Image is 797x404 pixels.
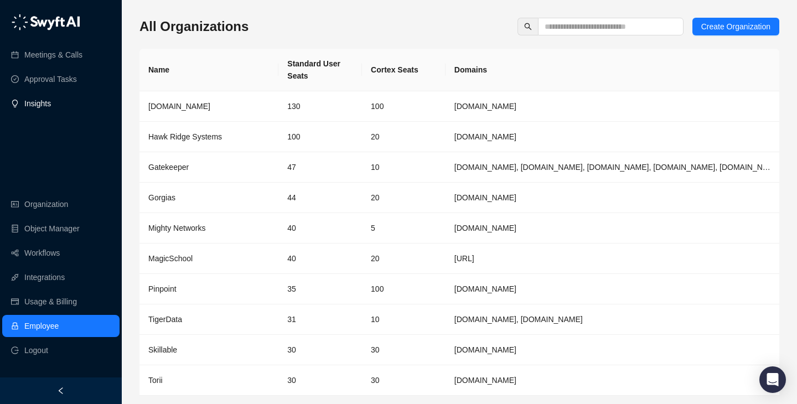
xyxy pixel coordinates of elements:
td: 100 [362,91,446,122]
a: Object Manager [24,217,80,240]
th: Domains [446,49,779,91]
td: 47 [278,152,362,183]
td: timescale.com, tigerdata.com [446,304,779,335]
h3: All Organizations [139,18,249,35]
button: Create Organization [692,18,779,35]
td: 44 [278,183,362,213]
span: [DOMAIN_NAME] [148,102,210,111]
td: pinpointhq.com [446,274,779,304]
td: 130 [278,91,362,122]
a: Workflows [24,242,60,264]
img: logo-05li4sbe.png [11,14,80,30]
td: gatekeeperhq.com, gatekeeperhq.io, gatekeeper.io, gatekeepervclm.com, gatekeeperhq.co, trygatekee... [446,152,779,183]
a: Integrations [24,266,65,288]
span: MagicSchool [148,254,193,263]
td: 31 [278,304,362,335]
span: Skillable [148,345,177,354]
td: synthesia.io [446,91,779,122]
span: Hawk Ridge Systems [148,132,222,141]
span: TigerData [148,315,182,324]
span: Pinpoint [148,284,177,293]
td: magicschool.ai [446,244,779,274]
th: Name [139,49,278,91]
td: 40 [278,244,362,274]
td: skillable.com [446,335,779,365]
span: Gorgias [148,193,175,202]
span: Logout [24,339,48,361]
td: 30 [362,365,446,396]
td: 40 [278,213,362,244]
span: Gatekeeper [148,163,189,172]
th: Cortex Seats [362,49,446,91]
a: Approval Tasks [24,68,77,90]
td: toriihq.com [446,365,779,396]
td: mightynetworks.com [446,213,779,244]
div: Open Intercom Messenger [759,366,786,393]
td: gorgias.com [446,183,779,213]
td: 10 [362,152,446,183]
a: Organization [24,193,68,215]
span: search [524,23,532,30]
a: Insights [24,92,51,115]
td: 20 [362,122,446,152]
td: 30 [278,335,362,365]
td: 30 [362,335,446,365]
span: Torii [148,376,163,385]
td: 35 [278,274,362,304]
span: Create Organization [701,20,770,33]
td: 5 [362,213,446,244]
span: Mighty Networks [148,224,205,232]
th: Standard User Seats [278,49,362,91]
a: Meetings & Calls [24,44,82,66]
td: 100 [278,122,362,152]
td: 20 [362,244,446,274]
span: logout [11,346,19,354]
td: 20 [362,183,446,213]
td: 100 [362,274,446,304]
span: left [57,387,65,395]
a: Usage & Billing [24,291,77,313]
td: 10 [362,304,446,335]
td: 30 [278,365,362,396]
a: Employee [24,315,59,337]
td: hawkridgesys.com [446,122,779,152]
